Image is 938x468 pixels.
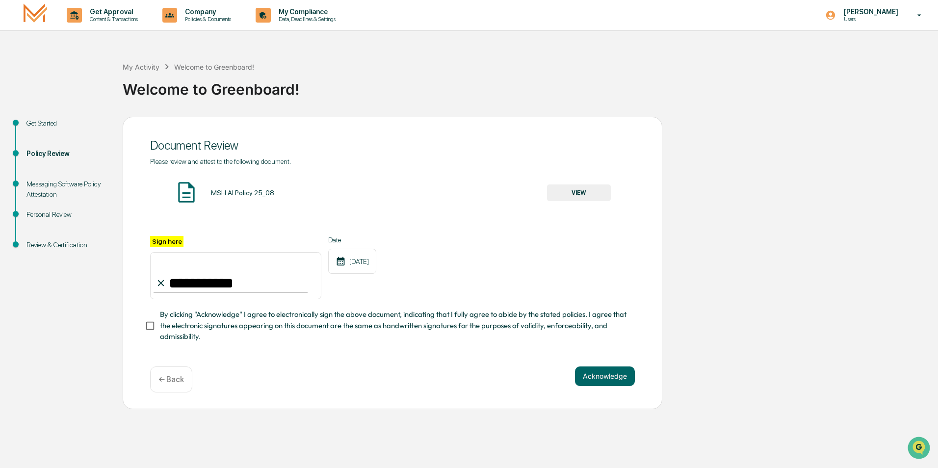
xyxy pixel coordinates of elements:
[160,309,627,342] span: By clicking "Acknowledge" I agree to electronically sign the above document, indicating that I fu...
[69,166,119,174] a: Powered byPylon
[150,138,635,153] div: Document Review
[123,73,933,98] div: Welcome to Greenboard!
[328,236,376,244] label: Date
[10,125,18,132] div: 🖐️
[26,209,107,220] div: Personal Review
[177,8,236,16] p: Company
[33,85,124,93] div: We're available if you need us!
[907,436,933,462] iframe: Open customer support
[98,166,119,174] span: Pylon
[10,143,18,151] div: 🔎
[174,63,254,71] div: Welcome to Greenboard!
[24,3,47,26] img: logo
[167,78,179,90] button: Start new chat
[26,118,107,129] div: Get Started
[6,138,66,156] a: 🔎Data Lookup
[174,180,199,205] img: Document Icon
[82,8,143,16] p: Get Approval
[20,142,62,152] span: Data Lookup
[10,75,27,93] img: 1746055101610-c473b297-6a78-478c-a979-82029cc54cd1
[26,240,107,250] div: Review & Certification
[10,21,179,36] p: How can we help?
[177,16,236,23] p: Policies & Documents
[26,179,107,200] div: Messaging Software Policy Attestation
[150,157,291,165] span: Please review and attest to the following document.
[26,149,107,159] div: Policy Review
[20,124,63,133] span: Preclearance
[836,8,903,16] p: [PERSON_NAME]
[836,16,903,23] p: Users
[211,189,274,197] div: MSH AI Policy 25_08
[547,184,611,201] button: VIEW
[150,236,183,247] label: Sign here
[328,249,376,274] div: [DATE]
[271,8,340,16] p: My Compliance
[271,16,340,23] p: Data, Deadlines & Settings
[575,366,635,386] button: Acknowledge
[6,120,67,137] a: 🖐️Preclearance
[123,63,159,71] div: My Activity
[67,120,126,137] a: 🗄️Attestations
[33,75,161,85] div: Start new chat
[81,124,122,133] span: Attestations
[82,16,143,23] p: Content & Transactions
[158,375,184,384] p: ← Back
[71,125,79,132] div: 🗄️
